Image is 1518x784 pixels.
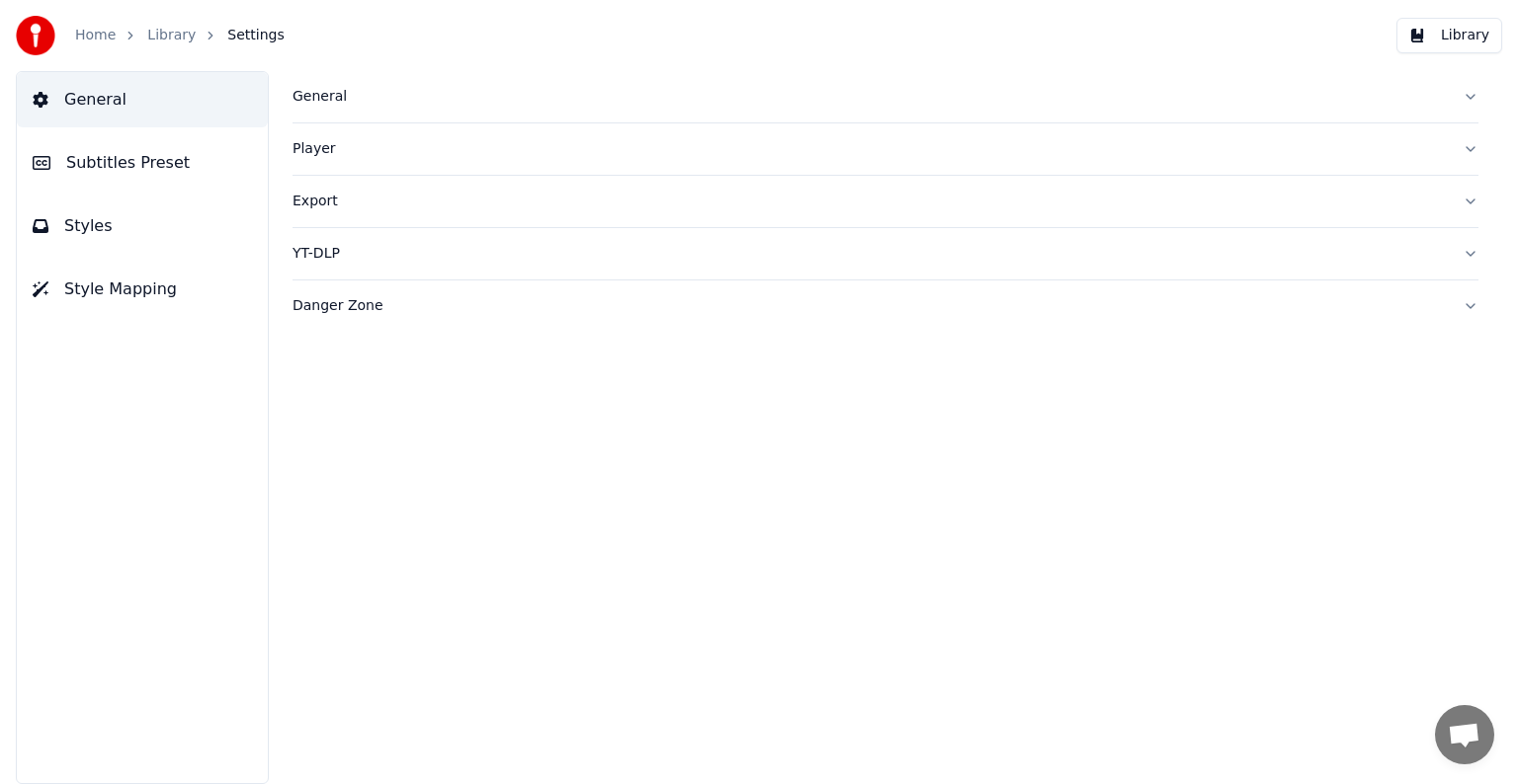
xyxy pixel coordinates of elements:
[64,88,126,112] span: General
[64,214,113,238] span: Styles
[147,26,196,45] a: Library
[64,277,177,301] span: Style Mapping
[293,244,1447,264] div: YT-DLP
[75,26,285,45] nav: breadcrumb
[17,198,268,254] button: Styles
[66,151,190,175] span: Subtitles Preset
[17,135,268,191] button: Subtitles Preset
[293,280,1478,332] button: Danger Zone
[293,192,1447,211] div: Export
[293,176,1478,227] button: Export
[227,26,284,45] span: Settings
[17,72,268,127] button: General
[17,262,268,317] button: Style Mapping
[16,16,55,55] img: youka
[75,26,116,45] a: Home
[293,123,1478,175] button: Player
[1435,705,1494,764] div: Obrolan terbuka
[293,87,1447,107] div: General
[293,139,1447,159] div: Player
[1396,18,1502,53] button: Library
[293,296,1447,316] div: Danger Zone
[293,228,1478,279] button: YT-DLP
[293,71,1478,122] button: General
